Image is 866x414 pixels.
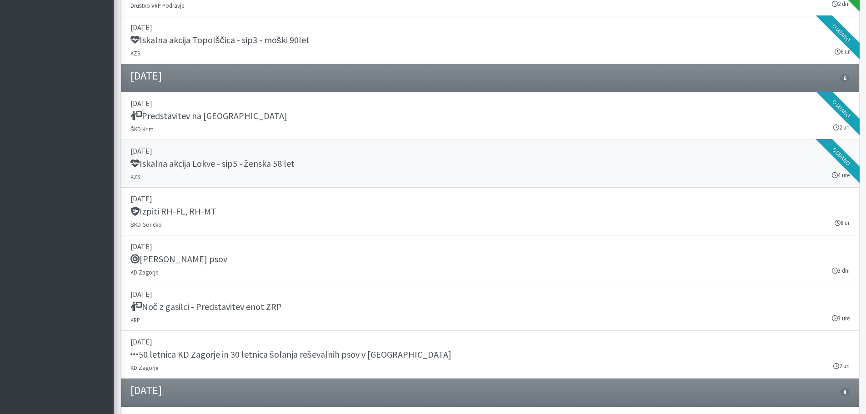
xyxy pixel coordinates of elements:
[130,22,850,33] p: [DATE]
[121,140,859,188] a: [DATE] Iskalna akcija Lokve - sip5 - ženska 58 let KZS 4 ure Oddano
[130,125,154,133] small: ŠKD Krim
[121,188,859,235] a: [DATE] Izpiti RH-FL, RH-MT ŠKD Goričko 8 ur
[130,158,295,169] h5: Iskalna akcija Lokve - sip5 - ženska 58 let
[840,388,849,396] span: 8
[130,316,140,324] small: KRP
[130,384,162,397] h4: [DATE]
[130,301,282,312] h5: Noč z gasilci - Predstavitev enot ZRP
[121,331,859,379] a: [DATE] 50 letnica KD Zagorje in 30 letnica šolanja reševalnih psov v [GEOGRAPHIC_DATA] KD Zagorje...
[130,193,850,204] p: [DATE]
[130,364,158,371] small: KD Zagorje
[130,145,850,156] p: [DATE]
[833,362,850,370] small: 2 uri
[832,266,850,275] small: 3 dni
[121,16,859,64] a: [DATE] Iskalna akcija Topolščica - sip3 - moški 90let KZS 6 ur Oddano
[130,98,850,109] p: [DATE]
[835,219,850,227] small: 8 ur
[130,50,140,57] small: KZS
[130,289,850,299] p: [DATE]
[121,92,859,140] a: [DATE] Predstavitev na [GEOGRAPHIC_DATA] ŠKD Krim 2 uri Oddano
[130,110,287,121] h5: Predstavitev na [GEOGRAPHIC_DATA]
[130,241,850,252] p: [DATE]
[130,35,310,45] h5: Iskalna akcija Topolščica - sip3 - moški 90let
[130,269,158,276] small: KD Zagorje
[130,2,184,9] small: Društvo VRP Podravje
[130,254,227,264] h5: [PERSON_NAME] psov
[121,283,859,331] a: [DATE] Noč z gasilci - Predstavitev enot ZRP KRP 3 ure
[840,74,849,82] span: 6
[130,70,162,83] h4: [DATE]
[130,173,140,180] small: KZS
[130,206,216,217] h5: Izpiti RH-FL, RH-MT
[832,314,850,323] small: 3 ure
[130,336,850,347] p: [DATE]
[121,235,859,283] a: [DATE] [PERSON_NAME] psov KD Zagorje 3 dni
[130,221,162,228] small: ŠKD Goričko
[130,349,451,360] h5: 50 letnica KD Zagorje in 30 letnica šolanja reševalnih psov v [GEOGRAPHIC_DATA]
